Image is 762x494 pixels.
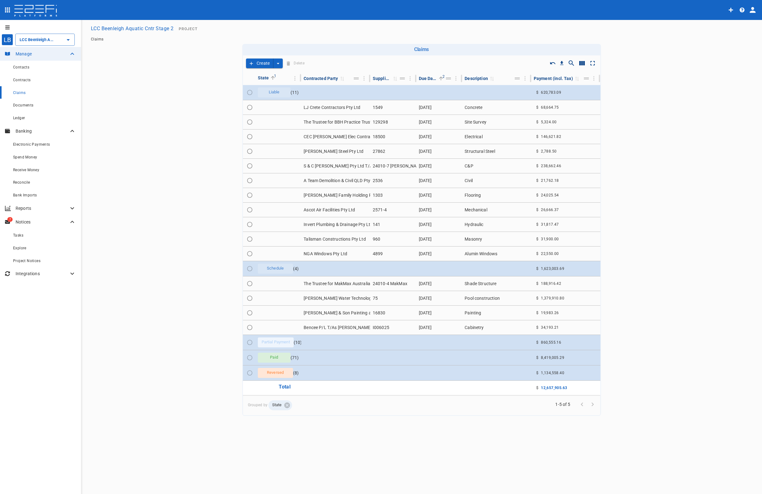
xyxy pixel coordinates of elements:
button: Move [352,74,361,83]
td: Pool construction [462,291,531,305]
div: Description [465,75,488,82]
span: Toggle select row [245,132,254,141]
span: Toggle select row [245,147,254,156]
td: [DATE] [416,232,462,246]
span: 68,664.75 [541,105,559,110]
td: Bencee P/L T/As [PERSON_NAME] Detail Cabinet Maker [301,320,370,335]
td: [DATE] [416,115,462,129]
span: 1-5 of 5 [553,401,573,407]
td: C&P [462,159,531,173]
td: The Trustee for BBH Practice Trust T/As [PERSON_NAME] & [PERSON_NAME] [301,115,370,129]
td: [DATE] [416,291,462,305]
td: [PERSON_NAME] & Son Painting and Maintenance [301,306,370,320]
span: 31,817.47 [541,222,559,227]
nav: breadcrumb [91,37,752,41]
p: Integrations [16,271,69,277]
span: $ [536,325,538,330]
td: S & C [PERSON_NAME] Pty Ltd T/As [PERSON_NAME] Precision [301,159,370,173]
button: Move [444,74,453,83]
span: 2,788.50 [541,149,556,153]
td: [DATE] [416,276,462,291]
span: Receive Money [13,168,39,172]
button: Column Actions [451,73,461,83]
td: ( 11 ) [255,85,301,100]
td: 1549 [370,100,416,115]
span: 12,657,905.63 [541,386,567,390]
button: Create [246,59,273,68]
span: Grouped by [248,400,591,410]
span: $ [536,193,538,197]
span: Toggle select row [245,162,254,170]
span: $ [536,340,538,345]
span: 22,550.00 [541,252,559,256]
td: Hydraulic [462,217,531,232]
span: 5,324.00 [541,120,556,124]
span: $ [536,120,538,124]
td: Invert Plumbing & Drainage Pty Ltd [301,217,370,232]
td: 2571-4 [370,203,416,217]
span: $ [536,164,538,168]
span: 26,666.37 [541,208,559,212]
td: Cabinetry [462,320,531,335]
span: 238,662.46 [541,164,561,168]
button: Column Actions [290,73,300,83]
span: Sorted by Due Date ascending [437,76,444,81]
td: Flooring [462,188,531,202]
div: Payment (incl. Tax) [534,75,573,82]
p: Banking [16,128,69,134]
td: 2536 [370,173,416,188]
span: 860,555.16 [541,340,561,345]
td: Structural Steel [462,144,531,158]
span: Electronic Payments [13,142,50,147]
td: 16830 [370,306,416,320]
button: Download CSV [557,59,566,68]
span: 1,379,910.80 [541,296,564,300]
span: $ [536,311,538,315]
span: Sort by Description ascending [488,76,495,81]
span: Ledger [13,116,25,120]
button: LCC Beenleigh Aquatic Cntr Stage 2 [88,22,176,35]
button: Reset Sorting [548,59,557,68]
div: Due Date [419,75,437,82]
td: ( 10 ) [255,335,301,350]
td: ( 71 ) [255,350,301,365]
button: Open [64,35,73,44]
span: 2 [440,73,447,80]
td: 75 [370,291,416,305]
span: Sorted by State ascending [269,75,276,81]
span: Toggle select row [245,118,254,126]
span: $ [536,281,538,286]
td: [DATE] [416,129,462,144]
span: Sort by Contracted Party ascending [338,76,346,81]
span: 19,983.26 [541,311,559,315]
td: [PERSON_NAME] Steel Pty Ltd [301,144,370,158]
span: 1,134,558.40 [541,371,564,375]
button: Move [513,74,522,83]
button: Column Actions [520,73,530,83]
a: Claims [91,37,103,41]
span: Contacts [13,65,29,69]
td: 1303 [370,188,416,202]
span: Toggle select row [245,323,254,332]
td: Civil [462,173,531,188]
span: Toggle select row [245,235,254,243]
div: LB [2,34,13,45]
td: 141 [370,217,416,232]
span: Toggle select row [245,103,254,112]
button: Column Actions [359,73,369,83]
td: Electrical [462,129,531,144]
td: 4899 [370,247,416,261]
button: Move [398,74,407,83]
span: State [268,402,286,408]
span: Spend Money [13,155,37,159]
span: Explore [13,246,26,250]
button: Toggle full screen [587,58,598,68]
span: $ [536,208,538,212]
td: CEC [PERSON_NAME] Elec Contractors P/L T/As Power Up Electrical Soln [301,129,370,144]
button: Column Actions [589,73,599,83]
span: $ [536,149,538,153]
span: Toggle select row [245,308,254,317]
span: $ [536,296,538,300]
td: Shade Structure [462,276,531,291]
